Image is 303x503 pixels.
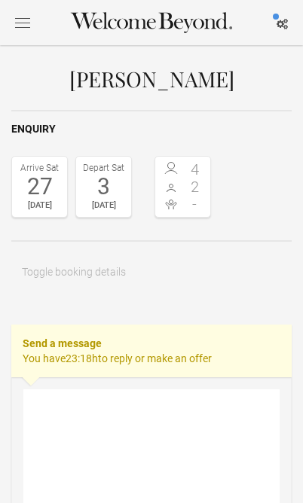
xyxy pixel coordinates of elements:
[11,325,292,377] h2: Send a message
[11,257,136,287] button: Toggle booking details
[183,197,207,212] span: -
[66,352,98,364] flynt-countdown: 23:18h
[80,175,127,198] div: 3
[16,160,63,175] div: Arrive Sat
[80,198,127,213] div: [DATE]
[11,121,292,137] h2: Enquiry
[23,351,280,366] span: You have to reply or make an offer
[16,198,63,213] div: [DATE]
[183,179,207,194] span: 2
[80,160,127,175] div: Depart Sat
[16,175,63,198] div: 27
[183,162,207,177] span: 4
[11,68,292,90] h1: [PERSON_NAME]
